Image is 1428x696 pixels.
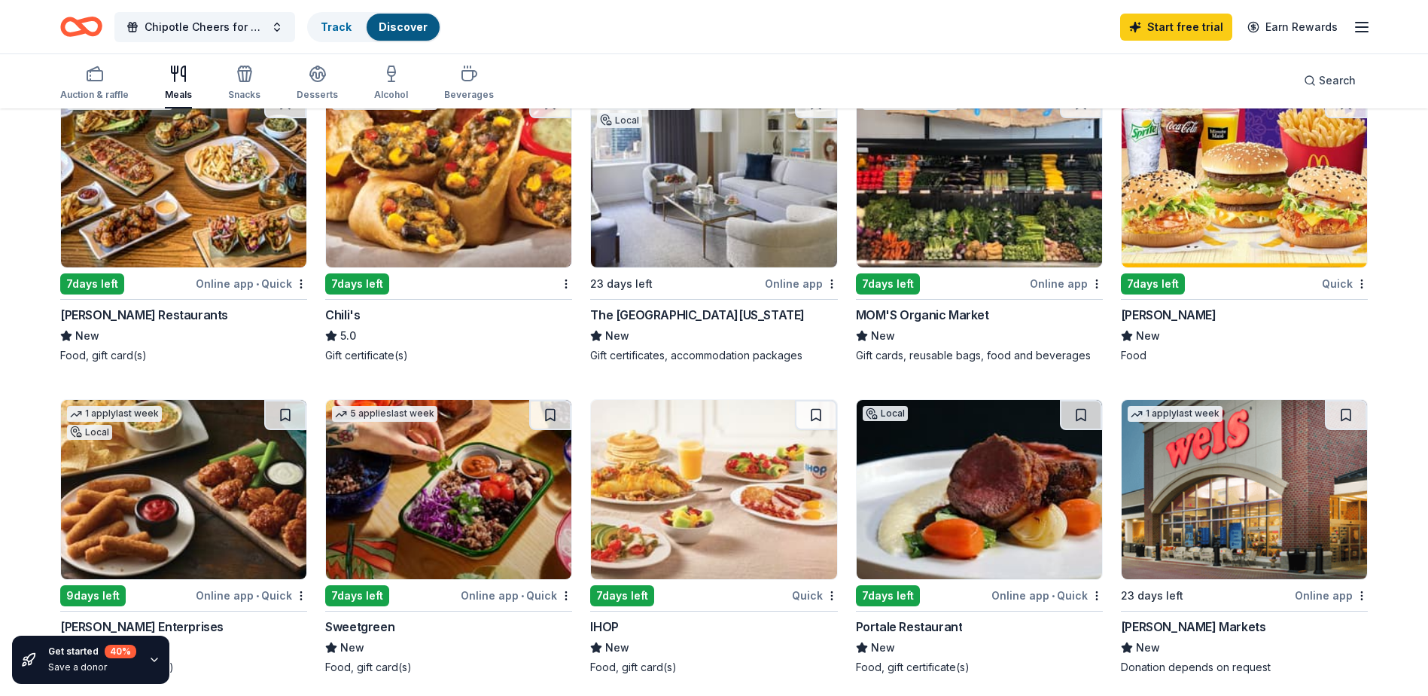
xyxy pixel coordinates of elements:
div: 1 apply last week [1128,406,1222,422]
span: New [605,327,629,345]
span: 5.0 [340,327,356,345]
img: Image for Weis Markets [1122,400,1367,579]
div: Local [863,406,908,421]
button: Chipotle Cheers for Scholar [114,12,295,42]
button: Desserts [297,59,338,108]
div: Sweetgreen [325,618,394,636]
div: Food, gift card(s) [325,660,572,675]
a: Home [60,9,102,44]
div: Quick [1322,274,1368,293]
div: Food, gift card(s) [590,660,837,675]
a: Image for The Peninsula New York1 applylast weekLocal23 days leftOnline appThe [GEOGRAPHIC_DATA][... [590,87,837,363]
button: Snacks [228,59,260,108]
div: Online app Quick [196,586,307,605]
a: Image for Sweetgreen5 applieslast week7days leftOnline app•QuickSweetgreenNewFood, gift card(s) [325,399,572,675]
div: MOM'S Organic Market [856,306,989,324]
div: 7 days left [1121,273,1185,295]
img: Image for Sweetgreen [326,400,571,579]
div: Donation depends on request [1121,660,1368,675]
div: 7 days left [325,585,389,606]
img: Image for McDonald's [1122,88,1367,267]
span: • [521,590,524,602]
div: 5 applies last week [332,406,437,422]
button: Auction & raffle [60,59,129,108]
div: Food, gift card(s) [60,348,307,363]
div: [PERSON_NAME] [1121,306,1216,324]
div: Desserts [297,89,338,101]
img: Image for Chili's [326,88,571,267]
img: Image for The Peninsula New York [591,88,836,267]
span: New [75,327,99,345]
a: Image for McDonald's7days leftQuick[PERSON_NAME]NewFood [1121,87,1368,363]
a: Image for MOM'S Organic Market1 applylast week7days leftOnline appMOM'S Organic MarketNewGift car... [856,87,1103,363]
button: Search [1292,66,1368,96]
span: New [1136,639,1160,657]
img: Image for Portale Restaurant [857,400,1102,579]
img: Image for MOM'S Organic Market [857,88,1102,267]
span: New [871,327,895,345]
div: Portale Restaurant [856,618,963,636]
div: Online app [1295,586,1368,605]
span: • [256,590,259,602]
div: Gift certificate(s) [325,348,572,363]
div: Beverages [444,89,494,101]
button: Alcohol [374,59,408,108]
div: Online app Quick [196,274,307,293]
a: Image for Doherty Enterprises1 applylast weekLocal9days leftOnline app•Quick[PERSON_NAME] Enterpr... [60,399,307,675]
button: Beverages [444,59,494,108]
div: IHOP [590,618,618,636]
a: Earn Rewards [1238,14,1347,41]
div: Quick [792,586,838,605]
button: Meals [165,59,192,108]
div: Online app Quick [991,586,1103,605]
div: [PERSON_NAME] Restaurants [60,306,228,324]
span: Search [1319,72,1356,90]
a: Image for Portale RestaurantLocal7days leftOnline app•QuickPortale RestaurantNewFood, gift certif... [856,399,1103,675]
div: 9 days left [60,585,126,606]
div: Online app Quick [461,586,572,605]
a: Track [321,20,352,33]
img: Image for IHOP [591,400,836,579]
span: Chipotle Cheers for Scholar [145,18,265,36]
span: New [605,639,629,657]
div: 23 days left [590,275,653,293]
div: Gift certificates, accommodation packages [590,348,837,363]
div: Food, gift certificate(s) [856,660,1103,675]
img: Image for Doherty Enterprises [61,400,306,579]
div: 7 days left [856,273,920,295]
img: Image for Thompson Restaurants [61,88,306,267]
div: 7 days left [60,273,124,295]
span: • [256,278,259,290]
a: Image for Thompson Restaurants2 applieslast week7days leftOnline app•Quick[PERSON_NAME] Restauran... [60,87,307,363]
div: Auction & raffle [60,89,129,101]
a: Image for Chili's3 applieslast week7days leftChili's5.0Gift certificate(s) [325,87,572,363]
a: Start free trial [1120,14,1232,41]
span: New [1136,327,1160,345]
div: 7 days left [590,585,654,606]
div: Gift cards, reusable bags, food and beverages [856,348,1103,363]
div: 40 % [105,645,136,658]
button: TrackDiscover [307,12,441,42]
div: Online app [765,274,838,293]
span: New [340,639,364,657]
div: 7 days left [856,585,920,606]
a: Image for IHOP7days leftQuickIHOPNewFood, gift card(s) [590,399,837,675]
div: The [GEOGRAPHIC_DATA][US_STATE] [590,306,805,324]
a: Image for Weis Markets1 applylast week23 days leftOnline app[PERSON_NAME] MarketsNewDonation depe... [1121,399,1368,675]
div: Get started [48,645,136,658]
div: Chili's [325,306,360,324]
div: [PERSON_NAME] Enterprises [60,618,224,636]
div: Local [597,113,642,128]
div: Snacks [228,89,260,101]
div: 1 apply last week [67,406,162,422]
div: 23 days left [1121,587,1183,605]
div: Alcohol [374,89,408,101]
div: [PERSON_NAME] Markets [1121,618,1266,636]
span: New [871,639,895,657]
div: Meals [165,89,192,101]
div: Online app [1030,274,1103,293]
a: Discover [379,20,428,33]
div: Local [67,425,112,440]
div: 7 days left [325,273,389,295]
div: Food [1121,348,1368,363]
